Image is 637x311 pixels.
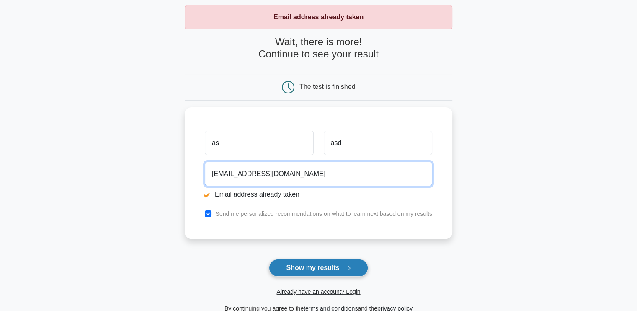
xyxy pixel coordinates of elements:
input: Last name [324,131,432,155]
button: Show my results [269,259,368,277]
a: Already have an account? Login [276,288,360,295]
strong: Email address already taken [273,13,364,21]
input: First name [205,131,313,155]
div: The test is finished [299,83,355,90]
h4: Wait, there is more! Continue to see your result [185,36,452,60]
input: Email [205,162,432,186]
label: Send me personalized recommendations on what to learn next based on my results [215,210,432,217]
li: Email address already taken [205,189,432,200]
